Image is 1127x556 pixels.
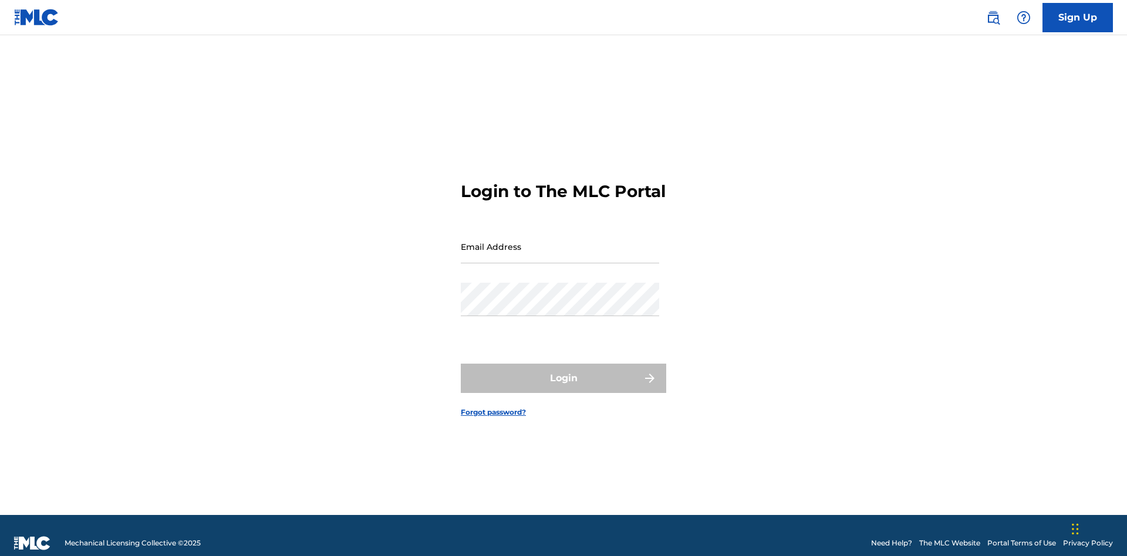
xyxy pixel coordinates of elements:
a: The MLC Website [919,538,980,548]
a: Privacy Policy [1063,538,1113,548]
div: Drag [1072,511,1079,547]
a: Public Search [981,6,1005,29]
iframe: Chat Widget [1068,500,1127,556]
img: MLC Logo [14,9,59,26]
img: logo [14,536,50,550]
img: search [986,11,1000,25]
div: Help [1012,6,1035,29]
span: Mechanical Licensing Collective © 2025 [65,538,201,548]
a: Portal Terms of Use [987,538,1056,548]
a: Need Help? [871,538,912,548]
h3: Login to The MLC Portal [461,181,666,202]
img: help [1017,11,1031,25]
a: Sign Up [1042,3,1113,32]
a: Forgot password? [461,407,526,418]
